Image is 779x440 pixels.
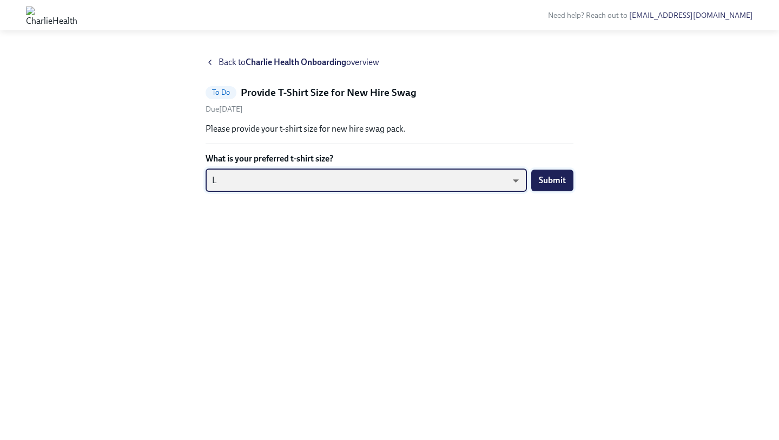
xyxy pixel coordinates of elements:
[531,170,573,191] button: Submit
[548,11,753,20] span: Need help? Reach out to
[629,11,753,20] a: [EMAIL_ADDRESS][DOMAIN_NAME]
[206,169,527,192] div: L
[206,88,236,96] span: To Do
[206,123,573,135] p: Please provide your t-shirt size for new hire swag pack.
[26,7,77,24] img: CharlieHealth
[241,86,417,100] h5: Provide T-Shirt Size for New Hire Swag
[206,153,573,165] label: What is your preferred t-shirt size?
[246,57,346,67] strong: Charlie Health Onboarding
[539,175,566,186] span: Submit
[206,56,573,68] a: Back toCharlie Health Onboardingoverview
[219,56,379,68] span: Back to overview
[206,105,243,114] span: Friday, August 22nd 2025, 10:00 am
